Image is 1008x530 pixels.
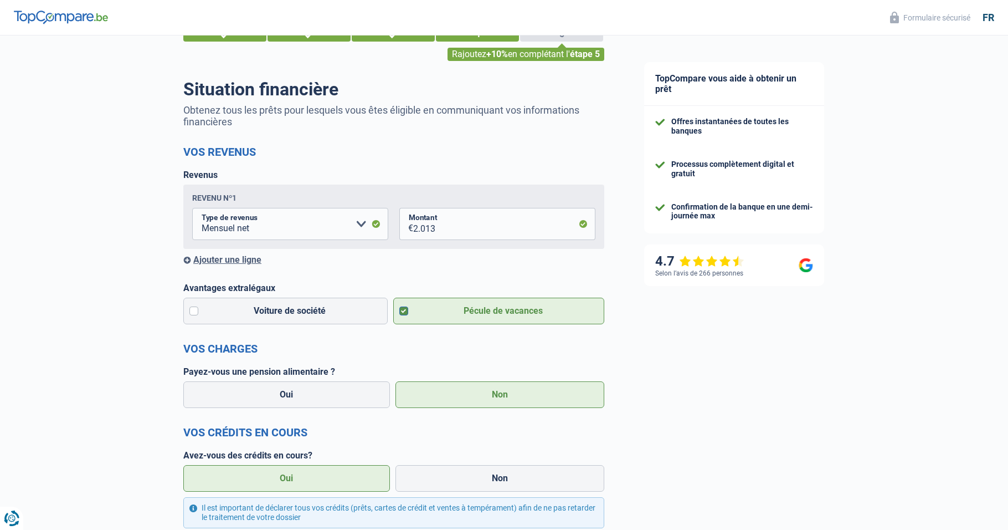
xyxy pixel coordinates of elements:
div: Revenu nº1 [192,193,236,202]
h2: Vos charges [183,342,604,355]
label: Avez-vous des crédits en cours? [183,450,604,461]
div: Rajoutez en complétant l' [448,48,604,61]
div: Offres instantanées de toutes les banques [671,117,813,136]
div: fr [983,12,994,24]
img: TopCompare Logo [14,11,108,24]
span: +10% [486,49,508,59]
label: Oui [183,381,390,408]
label: Oui [183,465,390,492]
label: Revenus [183,170,218,180]
h1: Situation financière [183,79,604,100]
div: 4.7 [655,253,744,269]
h2: Vos crédits en cours [183,426,604,439]
label: Voiture de société [183,298,388,324]
label: Payez-vous une pension alimentaire ? [183,366,604,377]
div: Confirmation de la banque en une demi-journée max [671,202,813,221]
span: € [399,208,413,240]
h2: Vos revenus [183,145,604,159]
span: étape 5 [570,49,600,59]
div: TopCompare vous aide à obtenir un prêt [644,62,824,106]
div: Ajouter une ligne [183,254,604,265]
div: Il est important de déclarer tous vos crédits (prêts, cartes de crédit et ventes à tempérament) a... [183,497,604,528]
label: Non [395,465,605,492]
button: Formulaire sécurisé [883,8,977,27]
label: Pécule de vacances [393,298,605,324]
div: Processus complètement digital et gratuit [671,160,813,179]
label: Non [395,381,605,408]
p: Obtenez tous les prêts pour lesquels vous êtes éligible en communiquant vos informations financières [183,104,604,128]
div: Selon l’avis de 266 personnes [655,269,743,277]
label: Avantages extralégaux [183,283,604,293]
